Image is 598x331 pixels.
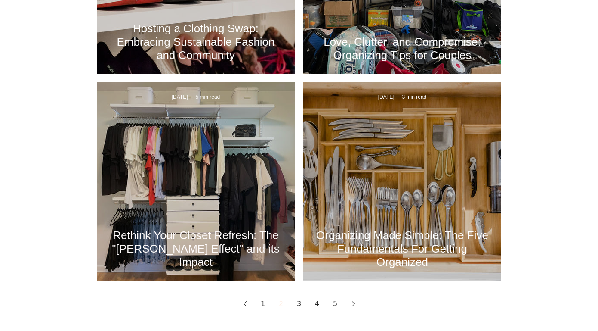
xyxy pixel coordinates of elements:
a: Hosting a Clothing Swap: Embracing Sustainable Fashion and Community [110,22,282,62]
h2: Rethink Your Closet Refresh: The "[PERSON_NAME] Effect" and its Impact [110,229,282,269]
a: Organizing Made Simple: The Five Fundamentals For Getting Organized [316,228,488,269]
a: Page 4 [309,296,325,312]
span: 5 min read [196,94,220,100]
h2: Organizing Made Simple: The Five Fundamentals For Getting Organized [316,229,488,269]
a: Page 1 [255,296,271,312]
button: Page 2 [273,296,289,312]
a: Page 5 [327,296,343,312]
a: Love, Clutter, and Compromise: Organizing Tips for Couples [316,35,488,62]
span: 3 min read [402,94,427,100]
span: Oct 18, 2023 [172,94,188,100]
a: Rethink Your Closet Refresh: The "[PERSON_NAME] Effect" and its Impact [110,228,282,269]
span: Sep 16, 2023 [378,94,395,100]
a: Page 3 [291,296,307,312]
a: Next page [345,296,361,312]
a: Previous page [237,296,253,312]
